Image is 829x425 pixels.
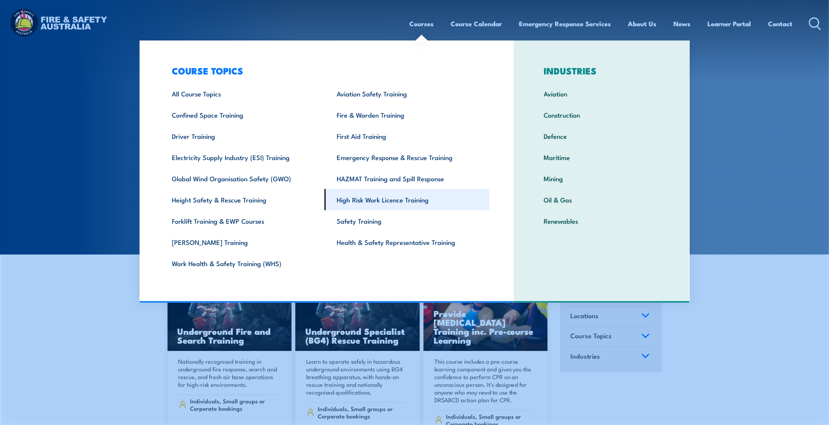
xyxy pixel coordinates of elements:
img: Underground mine rescue [168,282,292,351]
p: This course includes a pre-course learning component and gives you the confidence to perform CPR ... [434,358,535,404]
img: Underground mine rescue [295,282,420,351]
a: Height Safety & Rescue Training [160,189,325,210]
a: Underground Fire and Search Training [168,282,292,351]
a: Locations [567,307,653,327]
span: Industries [571,351,600,361]
a: News [674,13,691,34]
img: Low Voltage Rescue and Provide CPR [424,282,548,351]
h3: INDUSTRIES [532,65,672,76]
span: Individuals, Small groups or Corporate bookings [190,397,278,412]
h3: Underground Specialist (BG4) Rescue Training [305,327,410,344]
a: Underground Specialist (BG4) Rescue Training [295,282,420,351]
a: Health & Safety Representative Training [325,231,490,253]
a: All Course Topics [160,83,325,104]
a: Renewables [532,210,672,231]
a: Contact [768,13,793,34]
a: Course Topics [567,327,653,347]
a: Mining [532,168,672,189]
a: About Us [628,13,657,34]
a: Provide [MEDICAL_DATA] Training inc. Pre-course Learning [424,282,548,351]
a: HAZMAT Training and Spill Response [325,168,490,189]
a: Driver Training [160,125,325,147]
a: Global Wind Organisation Safety (GWO) [160,168,325,189]
h3: Provide [MEDICAL_DATA] Training inc. Pre-course Learning [434,309,538,344]
a: Defence [532,125,672,147]
a: Emergency Response & Rescue Training [325,147,490,168]
a: Forklift Training & EWP Courses [160,210,325,231]
span: Locations [571,310,599,321]
a: [PERSON_NAME] Training [160,231,325,253]
span: Course Topics [571,331,612,341]
a: Work Health & Safety Training (WHS) [160,253,325,274]
a: Industries [567,347,653,367]
a: Fire & Warden Training [325,104,490,125]
p: Nationally recognised training in underground fire response, search and rescue, and fresh air bas... [178,358,279,388]
a: Course Calendar [451,13,502,34]
a: Learner Portal [708,13,751,34]
a: Oil & Gas [532,189,672,210]
span: Individuals, Small groups or Corporate bookings [318,405,407,420]
a: Electricity Supply Industry (ESI) Training [160,147,325,168]
a: Courses [410,13,434,34]
h3: Underground Fire and Search Training [178,327,282,344]
a: Maritime [532,147,672,168]
a: High Risk Work Licence Training [325,189,490,210]
a: Aviation [532,83,672,104]
a: Safety Training [325,210,490,231]
a: Construction [532,104,672,125]
a: Emergency Response Services [519,13,611,34]
h3: COURSE TOPICS [160,65,490,76]
p: Learn to operate safely in hazardous underground environments using BG4 breathing apparatus, with... [306,358,407,396]
a: Confined Space Training [160,104,325,125]
a: Aviation Safety Training [325,83,490,104]
a: First Aid Training [325,125,490,147]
